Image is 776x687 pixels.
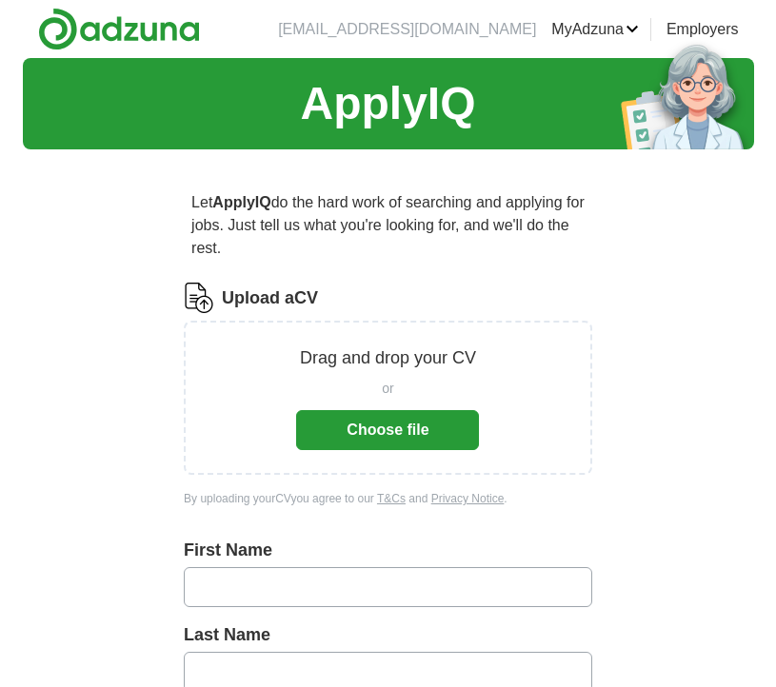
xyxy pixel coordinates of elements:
[300,345,476,371] p: Drag and drop your CV
[184,490,592,507] div: By uploading your CV you agree to our and .
[382,379,393,399] span: or
[184,538,592,563] label: First Name
[184,622,592,648] label: Last Name
[212,194,270,210] strong: ApplyIQ
[296,410,479,450] button: Choose file
[667,18,739,41] a: Employers
[278,18,536,41] li: [EMAIL_ADDRESS][DOMAIN_NAME]
[551,18,639,41] a: MyAdzuna
[377,492,406,505] a: T&Cs
[184,184,592,267] p: Let do the hard work of searching and applying for jobs. Just tell us what you're looking for, an...
[184,283,214,313] img: CV Icon
[222,285,318,311] label: Upload a CV
[300,69,475,138] h1: ApplyIQ
[38,8,200,50] img: Adzuna logo
[431,492,505,505] a: Privacy Notice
